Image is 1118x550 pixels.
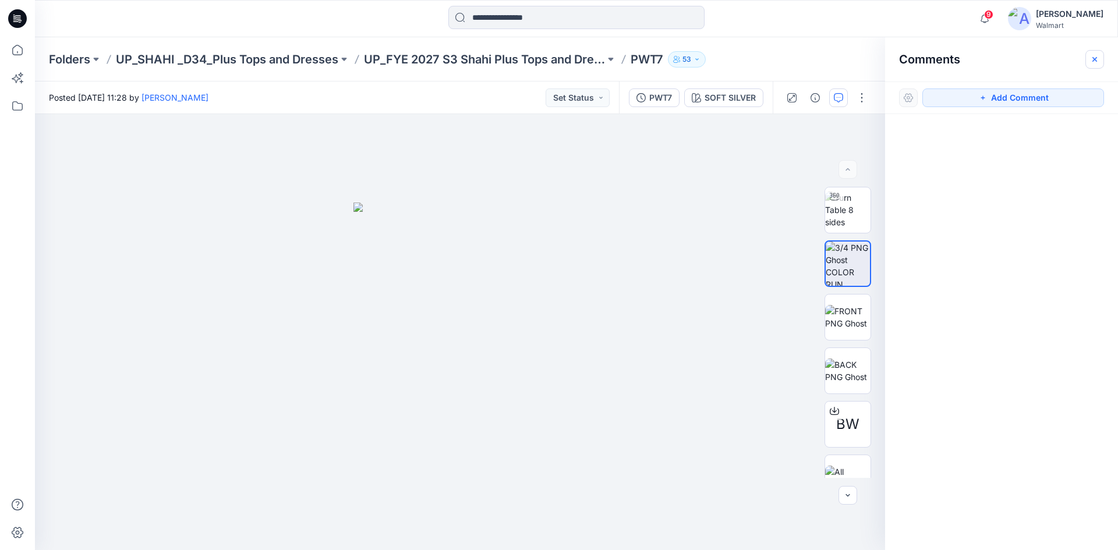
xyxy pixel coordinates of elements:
[806,88,825,107] button: Details
[49,91,208,104] span: Posted [DATE] 11:28 by
[1036,21,1103,30] div: Walmart
[922,88,1104,107] button: Add Comment
[649,91,672,104] div: PWT7
[629,88,680,107] button: PWT7
[826,242,870,286] img: 3/4 PNG Ghost COLOR RUN
[705,91,756,104] div: SOFT SILVER
[364,51,605,68] a: UP_FYE 2027 S3 Shahi Plus Tops and Dress
[49,51,90,68] a: Folders
[825,191,871,228] img: Turn Table 8 sides
[825,359,871,383] img: BACK PNG Ghost
[682,53,691,66] p: 53
[631,51,663,68] p: PWT7
[668,51,706,68] button: 53
[684,88,763,107] button: SOFT SILVER
[984,10,993,19] span: 9
[141,93,208,102] a: [PERSON_NAME]
[116,51,338,68] a: UP_SHAHI _D34_Plus Tops and Dresses
[825,305,871,329] img: FRONT PNG Ghost
[1008,7,1031,30] img: avatar
[836,414,859,435] span: BW
[825,466,871,490] img: All colorways
[1036,7,1103,21] div: [PERSON_NAME]
[899,52,960,66] h2: Comments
